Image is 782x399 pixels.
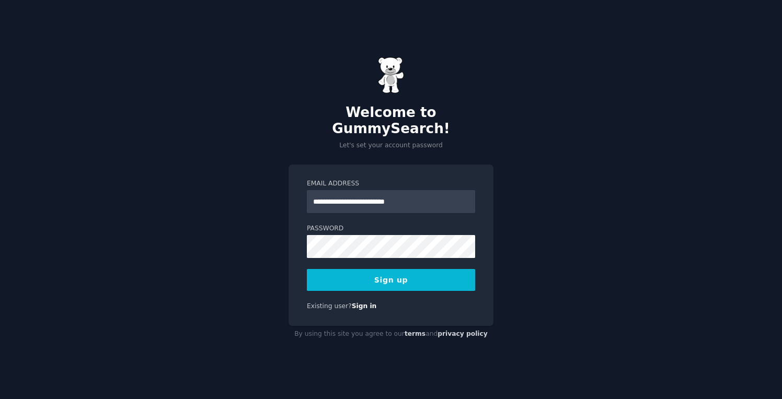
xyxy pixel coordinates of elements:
a: Sign in [352,302,377,310]
label: Email Address [307,179,475,189]
span: Existing user? [307,302,352,310]
p: Let's set your account password [289,141,493,150]
label: Password [307,224,475,233]
a: privacy policy [438,330,488,337]
img: Gummy Bear [378,57,404,93]
a: terms [405,330,425,337]
div: By using this site you agree to our and [289,326,493,343]
button: Sign up [307,269,475,291]
h2: Welcome to GummySearch! [289,104,493,137]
